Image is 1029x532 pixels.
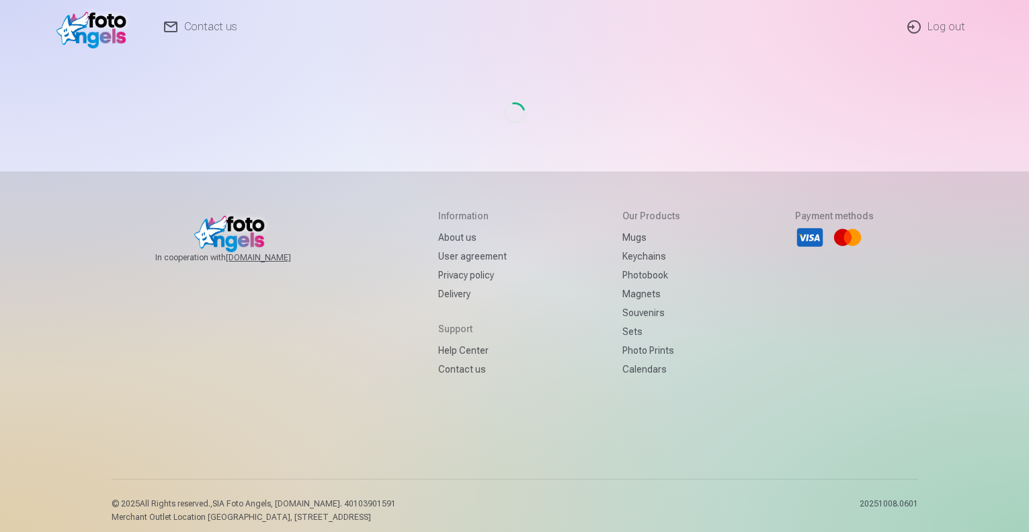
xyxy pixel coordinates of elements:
[438,266,507,284] a: Privacy policy
[622,360,680,379] a: Calendars
[438,247,507,266] a: User agreement
[833,223,862,252] li: Mastercard
[438,360,507,379] a: Contact us
[622,266,680,284] a: Photobook
[438,341,507,360] a: Help Center
[438,228,507,247] a: About us
[622,322,680,341] a: Sets
[622,228,680,247] a: Mugs
[112,512,396,523] p: Merchant Outlet Location [GEOGRAPHIC_DATA], [STREET_ADDRESS]
[622,341,680,360] a: Photo prints
[622,284,680,303] a: Magnets
[112,498,396,509] p: © 2025 All Rights reserved. ,
[438,209,507,223] h5: Information
[795,209,874,223] h5: Payment methods
[56,5,134,48] img: /fa2
[622,247,680,266] a: Keychains
[860,498,918,523] p: 20251008.0601
[622,303,680,322] a: Souvenirs
[155,252,323,263] span: In cooperation with
[622,209,680,223] h5: Our products
[795,223,825,252] li: Visa
[212,499,396,508] span: SIA Foto Angels, [DOMAIN_NAME]. 40103901591
[226,252,323,263] a: [DOMAIN_NAME]
[438,284,507,303] a: Delivery
[438,322,507,336] h5: Support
